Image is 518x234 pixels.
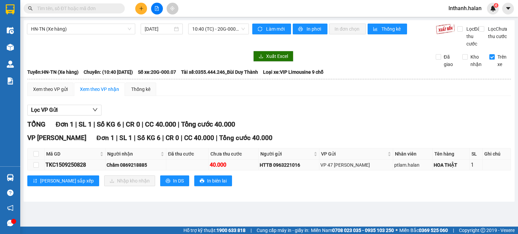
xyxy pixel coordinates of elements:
[135,3,147,14] button: plus
[6,4,15,14] img: logo-vxr
[170,6,175,11] span: aim
[293,24,327,34] button: printerIn phơi
[471,161,481,169] div: 1
[37,5,117,12] input: Tìm tên, số ĐT hoặc mã đơn
[145,25,172,33] input: 15/09/2025
[97,120,121,128] span: Số KG 6
[368,24,407,34] button: bar-chartThống kê
[151,3,163,14] button: file-add
[104,175,155,186] button: downloadNhập kho nhận
[495,3,497,8] span: 4
[162,134,164,142] span: |
[257,227,309,234] span: Cung cấp máy in - giấy in:
[483,148,511,160] th: Ghi chú
[307,25,322,33] span: In phơi
[434,161,468,169] div: HOA THẬT
[178,120,179,128] span: |
[7,190,13,196] span: question-circle
[453,227,454,234] span: |
[27,175,99,186] button: sort-ascending[PERSON_NAME] sắp xếp
[210,161,257,169] div: 40.000
[27,134,86,142] span: VP [PERSON_NAME]
[502,3,514,14] button: caret-down
[31,24,131,34] span: HN-TN (Xe hàng)
[126,120,140,128] span: CR 0
[399,227,448,234] span: Miền Bắc
[495,53,511,68] span: Trên xe
[134,134,136,142] span: |
[393,148,433,160] th: Nhân viên
[45,160,106,170] td: TKC1509250828
[192,24,245,34] span: 10:40 (TC) - 20G-000.07
[183,227,246,234] span: Hỗ trợ kỹ thuật:
[160,175,189,186] button: printerIn DS
[258,27,263,32] span: sync
[122,120,124,128] span: |
[219,134,272,142] span: Tổng cước 40.000
[33,178,37,184] span: sort-ascending
[139,6,144,11] span: plus
[107,161,165,169] div: Châm 0869218885
[79,120,92,128] span: SL 1
[46,161,104,169] div: TKC1509250828
[7,27,14,34] img: warehouse-icon
[46,150,98,158] span: Mã GD
[92,107,98,112] span: down
[194,175,232,186] button: printerIn biên lai
[259,54,263,59] span: download
[419,228,448,233] strong: 0369 525 060
[490,5,496,11] img: icon-new-feature
[436,24,455,34] img: 9k=
[200,178,204,184] span: printer
[7,205,13,211] span: notification
[166,148,208,160] th: Đã thu cước
[166,134,179,142] span: CR 0
[441,53,458,68] span: Đã giao
[251,227,252,234] span: |
[468,53,484,68] span: Kho nhận
[96,134,114,142] span: Đơn 1
[433,148,470,160] th: Tên hàng
[464,25,481,47] span: Lọc Đã thu cước
[394,161,431,169] div: ptlam.halan
[137,134,161,142] span: Số KG 6
[119,134,132,142] span: SL 1
[298,27,304,32] span: printer
[311,227,394,234] span: Miền Nam
[142,120,143,128] span: |
[381,25,402,33] span: Thống kê
[31,106,58,114] span: Lọc VP Gửi
[40,177,94,185] span: [PERSON_NAME] sắp xếp
[209,148,259,160] th: Chưa thu cước
[7,220,13,226] span: message
[33,86,68,93] div: Xem theo VP gửi
[320,161,392,169] div: VP 47 [PERSON_NAME]
[138,68,176,76] span: Số xe: 20G-000.07
[75,120,77,128] span: |
[253,51,293,62] button: downloadXuất Excel
[27,69,79,75] b: Tuyến: HN-TN (Xe hàng)
[131,86,150,93] div: Thống kê
[7,77,14,85] img: solution-icon
[266,53,288,60] span: Xuất Excel
[443,4,487,12] span: lnthanh.halan
[481,228,485,233] span: copyright
[181,120,235,128] span: Tổng cước 40.000
[184,134,214,142] span: CC 40.000
[7,174,14,181] img: warehouse-icon
[145,120,176,128] span: CC 40.000
[470,148,483,160] th: SL
[485,25,511,40] span: Lọc Chưa thu cước
[207,177,227,185] span: In biên lai
[216,134,218,142] span: |
[154,6,159,11] span: file-add
[252,24,291,34] button: syncLàm mới
[396,229,398,232] span: ⚪️
[263,68,323,76] span: Loại xe: VIP Limousine 9 chỗ
[7,61,14,68] img: warehouse-icon
[80,86,119,93] div: Xem theo VP nhận
[181,68,258,76] span: Tài xế: 0355.444.246_Bùi Duy Thành
[260,161,318,169] div: HTTB 0963221016
[505,5,511,11] span: caret-down
[166,178,170,184] span: printer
